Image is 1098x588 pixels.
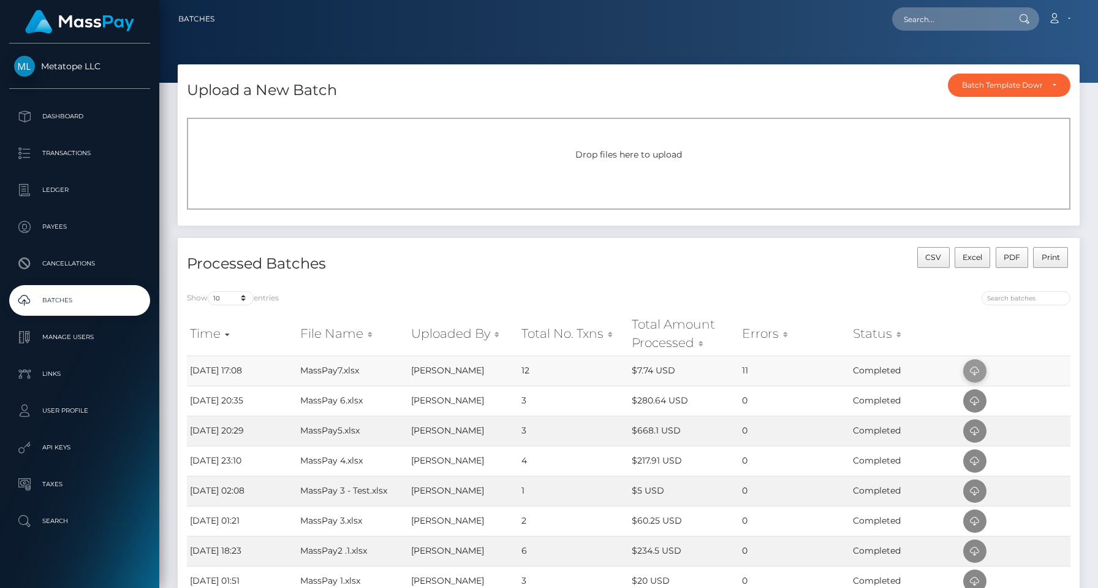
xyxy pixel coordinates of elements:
td: MassPay7.xlsx [297,356,407,386]
input: Search batches [982,291,1070,305]
td: [PERSON_NAME] [408,476,518,506]
a: Search [9,506,150,536]
td: MassPay 4.xlsx [297,446,407,476]
input: Search... [892,7,1007,31]
td: $5 USD [629,476,739,506]
td: Completed [850,506,960,536]
button: CSV [917,247,950,268]
td: MassPay 3 - Test.xlsx [297,476,407,506]
th: Status: activate to sort column ascending [850,312,960,356]
a: Batches [178,6,214,32]
a: Ledger [9,175,150,205]
th: Errors: activate to sort column ascending [739,312,849,356]
td: 0 [739,386,849,416]
td: Completed [850,446,960,476]
p: Search [14,512,145,530]
th: Uploaded By: activate to sort column ascending [408,312,518,356]
td: 0 [739,506,849,536]
button: Print [1033,247,1068,268]
td: $217.91 USD [629,446,739,476]
button: Batch Template Download [948,74,1070,97]
td: 0 [739,446,849,476]
a: Batches [9,285,150,316]
td: 12 [518,356,629,386]
td: [PERSON_NAME] [408,356,518,386]
th: Total No. Txns: activate to sort column ascending [518,312,629,356]
td: $60.25 USD [629,506,739,536]
p: Links [14,365,145,383]
td: [DATE] 23:10 [187,446,297,476]
th: Total Amount Processed: activate to sort column ascending [629,312,739,356]
td: $668.1 USD [629,416,739,446]
td: 6 [518,536,629,566]
label: Show entries [187,291,279,305]
p: Dashboard [14,107,145,126]
td: 0 [739,476,849,506]
td: 2 [518,506,629,536]
td: 3 [518,386,629,416]
span: Print [1042,253,1060,262]
td: [DATE] 18:23 [187,536,297,566]
p: Cancellations [14,254,145,273]
td: Completed [850,386,960,416]
td: MassPay 6.xlsx [297,386,407,416]
td: MassPay5.xlsx [297,416,407,446]
td: Completed [850,416,960,446]
td: [PERSON_NAME] [408,386,518,416]
td: 0 [739,536,849,566]
a: Taxes [9,469,150,500]
span: Metatope LLC [9,61,150,72]
td: $7.74 USD [629,356,739,386]
td: Completed [850,356,960,386]
a: Manage Users [9,322,150,353]
td: $234.5 USD [629,536,739,566]
td: [PERSON_NAME] [408,506,518,536]
td: MassPay2 .1.xlsx [297,536,407,566]
td: MassPay 3.xlsx [297,506,407,536]
a: Payees [9,212,150,242]
td: [DATE] 01:21 [187,506,297,536]
p: Payees [14,218,145,236]
td: 3 [518,416,629,446]
img: MassPay Logo [25,10,134,34]
button: Excel [955,247,991,268]
th: File Name: activate to sort column ascending [297,312,407,356]
p: Ledger [14,181,145,199]
span: CSV [925,253,941,262]
span: Drop files here to upload [575,149,682,160]
p: Batches [14,291,145,310]
td: [PERSON_NAME] [408,446,518,476]
span: PDF [1004,253,1020,262]
p: Taxes [14,475,145,494]
td: 1 [518,476,629,506]
a: Links [9,359,150,389]
a: User Profile [9,395,150,426]
td: [DATE] 17:08 [187,356,297,386]
td: $280.64 USD [629,386,739,416]
td: [DATE] 20:35 [187,386,297,416]
td: [PERSON_NAME] [408,536,518,566]
p: Manage Users [14,328,145,346]
td: [PERSON_NAME] [408,416,518,446]
p: API Keys [14,438,145,457]
a: API Keys [9,432,150,463]
a: Dashboard [9,101,150,132]
td: 11 [739,356,849,386]
img: Metatope LLC [14,56,35,77]
td: 0 [739,416,849,446]
span: Excel [963,253,982,262]
a: Cancellations [9,248,150,279]
select: Showentries [208,291,254,305]
button: PDF [996,247,1029,268]
h4: Processed Batches [187,253,619,275]
td: Completed [850,476,960,506]
td: Completed [850,536,960,566]
p: Transactions [14,144,145,162]
p: User Profile [14,402,145,420]
td: [DATE] 20:29 [187,416,297,446]
td: 4 [518,446,629,476]
th: Time: activate to sort column ascending [187,312,297,356]
a: Transactions [9,138,150,169]
div: Batch Template Download [962,80,1042,90]
td: [DATE] 02:08 [187,476,297,506]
